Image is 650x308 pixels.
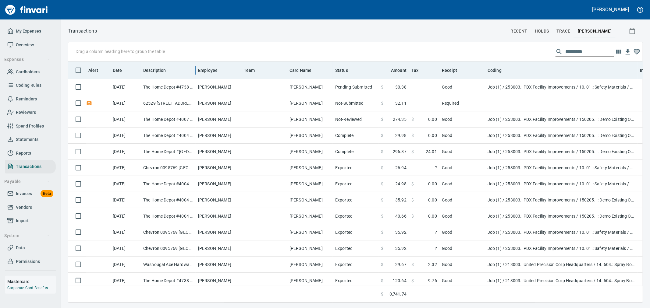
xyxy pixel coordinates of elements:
span: 274.35 [393,116,407,122]
td: Job (1) / 253003.: PDX Facility Improvements / 10. 01.: Safety Materials / 5: Other [485,160,638,176]
td: [PERSON_NAME] [287,240,333,257]
td: The Home Depot #4007 [GEOGRAPHIC_DATA] OR [141,111,196,128]
button: Payable [2,176,53,187]
span: ? [411,245,437,251]
a: Cardholders [5,65,56,79]
td: Job (1) / 253003.: PDX Facility Improvements / 10. 01.: Safety Materials / 5: Other [485,224,638,240]
span: Overview [16,41,34,49]
span: Amount [391,67,407,74]
td: Job (1) / 253003.: PDX Facility Improvements / 150205. .: Demo Existing Ops Trailer / 5: Other [485,111,638,128]
td: Good [439,160,485,176]
button: Download Table [623,47,632,57]
a: Reviewers [5,106,56,119]
span: $ [381,261,383,268]
a: My Expenses [5,24,56,38]
span: 296.87 [393,149,407,155]
td: Exported [333,257,378,273]
span: Unable to determine tax [411,245,437,251]
td: The Home Depot #[GEOGRAPHIC_DATA] [141,144,196,160]
span: Receipt Required [86,101,92,105]
td: Job (1) / 253003.: PDX Facility Improvements / 10. 01.: Safety Materials / 5: Other [485,240,638,257]
span: Employee [198,67,218,74]
td: Good [439,240,485,257]
span: $ [381,278,383,284]
span: Date [113,67,122,74]
td: Good [439,144,485,160]
span: ? [411,165,437,171]
span: 2.32 [428,261,437,268]
span: Coding [488,67,502,74]
td: [PERSON_NAME] [196,176,241,192]
td: Job (1) / 253003.: PDX Facility Improvements / 10. 01.: Safety Materials / 5: Other [485,176,638,192]
a: Coding Rules [5,79,56,92]
td: [DATE] [110,111,141,128]
td: [PERSON_NAME] [287,111,333,128]
span: holds [535,27,549,35]
span: 32.11 [395,100,407,106]
td: Job (1) / 213003.: United Precision Corp Headquarters / 14. 604.: Spray Booth Fixes / 5: Other [485,257,638,273]
td: [DATE] [110,224,141,240]
td: [PERSON_NAME] [196,240,241,257]
span: Card Name [289,67,311,74]
span: $ [411,181,414,187]
td: [DATE] [110,257,141,273]
span: $ [381,181,383,187]
td: Pending-Submitted [333,79,378,95]
td: The Home Depot #4004 [GEOGRAPHIC_DATA] OR [141,208,196,224]
td: Washougal Ace Hardware Washougal [GEOGRAPHIC_DATA] [141,257,196,273]
button: Expenses [2,54,53,65]
span: Reports [16,149,31,157]
span: $ [381,132,383,138]
td: Job (1) / 253003.: PDX Facility Improvements / 150205. .: Demo Existing Ops Trailer / 5: Other [485,192,638,208]
td: [PERSON_NAME] [287,128,333,144]
td: Exported [333,208,378,224]
span: Receipt [442,67,457,74]
td: Good [439,128,485,144]
a: Reports [5,146,56,160]
span: $ [381,100,383,106]
span: Receipt [442,67,465,74]
td: Good [439,208,485,224]
td: [DATE] [110,192,141,208]
td: Good [439,79,485,95]
span: Alert [88,67,106,74]
td: Complete [333,144,378,160]
td: Good [439,176,485,192]
td: [PERSON_NAME] [196,95,241,111]
span: 3,741.74 [389,291,407,297]
span: AI confidence: 99.0% [411,149,437,155]
td: [PERSON_NAME] [287,192,333,208]
span: Tax [411,67,426,74]
span: 120.64 [393,278,407,284]
span: $ [411,278,414,284]
span: Data [16,244,25,252]
a: Spend Profiles [5,119,56,133]
td: [PERSON_NAME] [196,128,241,144]
td: [PERSON_NAME] [196,224,241,240]
span: 9.76 [428,278,437,284]
span: Cardholders [16,68,40,76]
span: Beta [41,190,53,197]
span: 29.98 [395,132,407,138]
span: 0.00 [428,132,437,138]
td: [DATE] [110,128,141,144]
span: Tax [411,67,418,74]
td: [PERSON_NAME] [287,224,333,240]
span: $ [381,291,383,297]
p: Transactions [68,27,97,35]
span: Vendors [16,204,32,211]
td: [DATE] [110,273,141,289]
span: 29.67 [395,261,407,268]
span: $ [411,132,414,138]
span: Alert [88,67,98,74]
td: [PERSON_NAME] [287,160,333,176]
span: 30.38 [395,84,407,90]
td: Exported [333,176,378,192]
td: Not-Reviewed [333,111,378,128]
span: Team [244,67,263,74]
span: Reminders [16,95,37,103]
span: Invoices [16,190,32,198]
span: AI confidence: 99.0% [411,181,437,187]
td: [PERSON_NAME] [196,160,241,176]
td: Good [439,224,485,240]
